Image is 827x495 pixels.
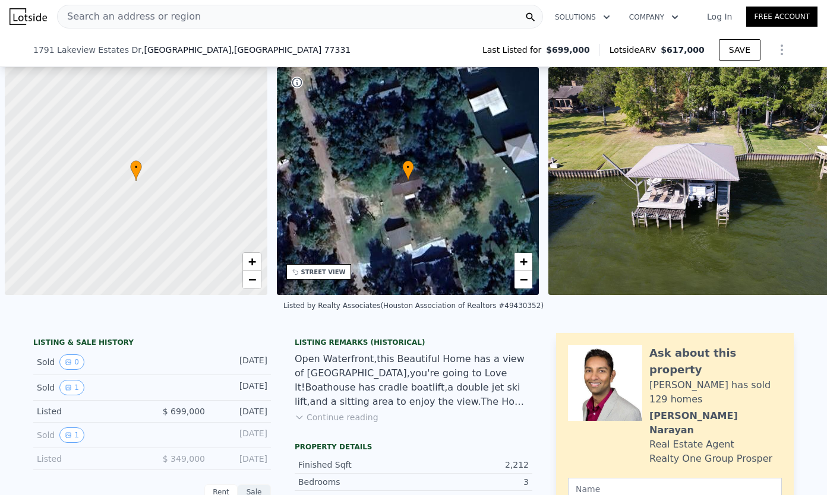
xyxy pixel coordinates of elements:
span: $ 349,000 [163,454,205,464]
a: Zoom out [243,271,261,288]
span: • [130,162,142,173]
div: [PERSON_NAME] Narayan [649,409,782,437]
span: $ 699,000 [163,407,205,416]
span: , [GEOGRAPHIC_DATA] [141,44,351,56]
a: Log In [693,11,746,23]
span: , [GEOGRAPHIC_DATA] 77331 [232,45,351,55]
button: Solutions [545,7,620,28]
a: Zoom in [514,253,532,271]
a: Free Account [746,7,817,27]
div: Property details [295,442,532,452]
div: 3 [414,476,529,488]
span: • [402,162,414,173]
div: [DATE] [214,380,267,395]
div: LISTING & SALE HISTORY [33,338,271,350]
div: [DATE] [214,354,267,370]
div: Listed by Realty Associates (Houston Association of Realtors #49430352) [283,302,544,310]
span: Search an address or region [58,9,201,24]
div: Bedrooms [298,476,414,488]
div: [DATE] [214,453,267,465]
span: Last Listed for [482,44,546,56]
div: Sold [37,354,143,370]
button: View historical data [59,427,84,443]
button: Company [620,7,688,28]
div: [PERSON_NAME] has sold 129 homes [649,378,782,407]
div: Open Waterfront,this Beautiful Home has a view of [GEOGRAPHIC_DATA],you're going to Love It!Boath... [295,352,532,409]
div: Listing Remarks (Historical) [295,338,532,347]
button: View historical data [59,380,84,395]
span: 1791 Lakeview Estates Dr [33,44,141,56]
div: Listed [37,453,143,465]
img: Lotside [10,8,47,25]
div: Listed [37,405,143,417]
span: − [520,272,528,287]
a: Zoom out [514,271,532,288]
div: Sold [37,380,143,395]
button: Continue reading [295,411,378,423]
span: − [248,272,255,287]
div: Ask about this property [649,345,782,378]
div: • [402,160,414,181]
span: Lotside ARV [610,44,661,56]
span: $699,000 [546,44,590,56]
div: • [130,160,142,181]
span: + [248,254,255,269]
button: SAVE [719,39,760,61]
button: View historical data [59,354,84,370]
div: Real Estate Agent [649,437,734,452]
div: 2,212 [414,459,529,471]
button: Show Options [770,38,794,62]
span: $617,000 [661,45,705,55]
div: STREET VIEW [301,268,346,277]
a: Zoom in [243,253,261,271]
div: [DATE] [214,405,267,417]
div: Realty One Group Prosper [649,452,772,466]
div: Finished Sqft [298,459,414,471]
div: Sold [37,427,143,443]
span: + [520,254,528,269]
div: [DATE] [214,427,267,443]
